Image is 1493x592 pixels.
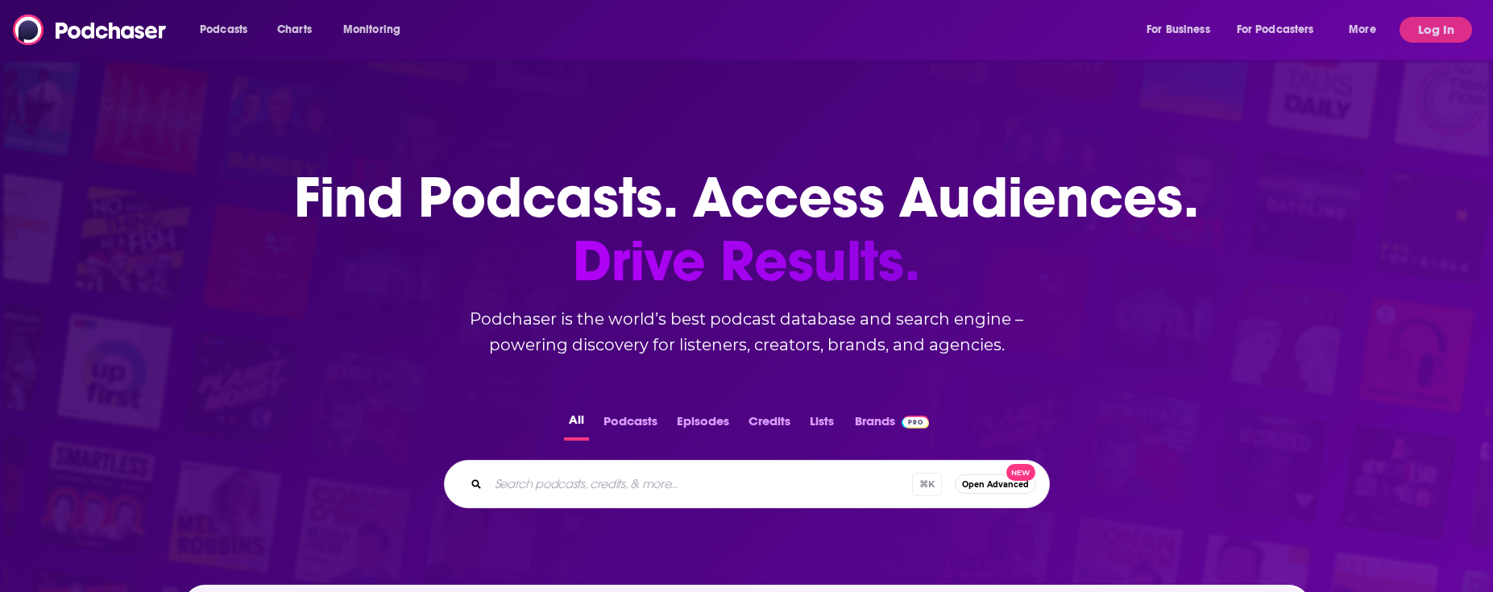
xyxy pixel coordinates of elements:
[564,409,589,441] button: All
[343,19,400,41] span: Monitoring
[1337,17,1396,43] button: open menu
[1226,17,1337,43] button: open menu
[1349,19,1376,41] span: More
[200,19,247,41] span: Podcasts
[267,17,321,43] a: Charts
[425,306,1069,358] h2: Podchaser is the world’s best podcast database and search engine – powering discovery for listene...
[744,409,795,441] button: Credits
[277,19,312,41] span: Charts
[1135,17,1230,43] button: open menu
[805,409,839,441] button: Lists
[13,14,168,45] img: Podchaser - Follow, Share and Rate Podcasts
[1147,19,1210,41] span: For Business
[488,471,912,497] input: Search podcasts, credits, & more...
[912,473,942,496] span: ⌘ K
[599,409,662,441] button: Podcasts
[672,409,734,441] button: Episodes
[294,230,1199,293] span: Drive Results.
[1006,464,1035,481] span: New
[1237,19,1314,41] span: For Podcasters
[332,17,421,43] button: open menu
[902,416,930,428] img: Podchaser Pro
[1400,17,1472,43] button: Log In
[444,460,1050,508] div: Search podcasts, credits, & more...
[855,409,930,441] a: BrandsPodchaser Pro
[962,480,1029,489] span: Open Advanced
[955,474,1036,494] button: Open AdvancedNew
[294,166,1199,293] h1: Find Podcasts. Access Audiences.
[189,17,268,43] button: open menu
